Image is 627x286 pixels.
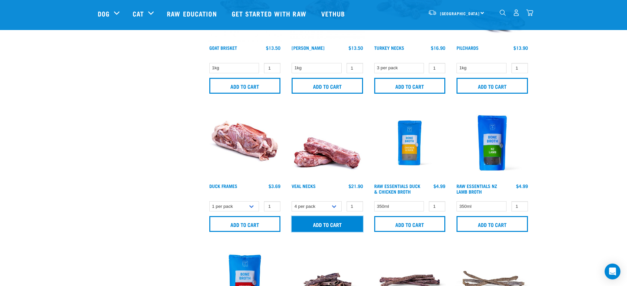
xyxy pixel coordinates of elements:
input: Add to cart [374,216,446,232]
a: Turkey Necks [374,47,404,49]
img: Raw Essentials New Zealand Lamb Bone Broth For Cats & Dogs [455,106,530,180]
img: van-moving.png [428,10,437,16]
img: RE Product Shoot 2023 Nov8793 1 [373,106,447,180]
div: $21.90 [349,183,363,189]
input: 1 [511,63,528,73]
input: 1 [429,201,445,211]
input: Add to cart [374,78,446,94]
input: Add to cart [457,78,528,94]
input: 1 [347,63,363,73]
div: $13.50 [266,45,280,50]
input: Add to cart [292,216,363,232]
img: 1231 Veal Necks 4pp 01 [290,106,365,180]
img: home-icon-1@2x.png [500,10,506,16]
a: Cat [133,9,144,18]
span: [GEOGRAPHIC_DATA] [440,12,480,15]
input: 1 [264,63,280,73]
img: home-icon@2x.png [526,9,533,16]
input: 1 [511,201,528,211]
a: Veal Necks [292,185,316,187]
div: $4.99 [433,183,445,189]
a: Raw Essentials Duck & Chicken Broth [374,185,420,192]
img: user.png [513,9,520,16]
input: Add to cart [209,78,281,94]
input: Add to cart [457,216,528,232]
a: Pilchards [457,47,479,49]
div: $3.69 [269,183,280,189]
input: 1 [347,201,363,211]
input: Add to cart [292,78,363,94]
input: 1 [264,201,280,211]
a: Vethub [315,0,353,27]
input: 1 [429,63,445,73]
a: Duck Frames [209,185,237,187]
div: $4.99 [516,183,528,189]
img: Whole Duck Frame [208,106,282,180]
a: [PERSON_NAME] [292,47,325,49]
div: $13.50 [349,45,363,50]
a: Raw Education [160,0,225,27]
div: $16.90 [431,45,445,50]
a: Raw Essentials NZ Lamb Broth [457,185,497,192]
input: Add to cart [209,216,281,232]
a: Goat Brisket [209,47,237,49]
div: Open Intercom Messenger [605,264,620,279]
a: Dog [98,9,110,18]
a: Get started with Raw [225,0,315,27]
div: $13.90 [513,45,528,50]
